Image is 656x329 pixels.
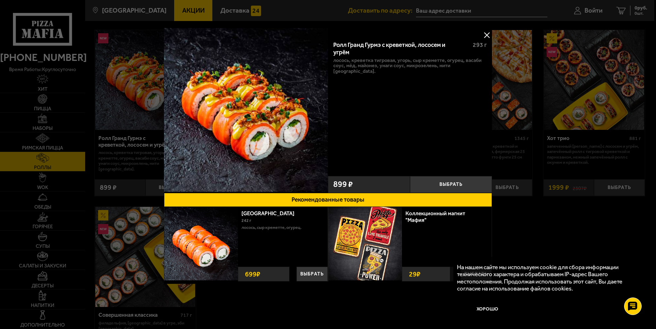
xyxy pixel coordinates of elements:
[410,176,492,193] button: Выбрать
[241,218,251,223] span: 242 г
[333,41,467,56] div: Ролл Гранд Гурмэ с креветкой, лососем и угрём
[457,264,636,292] p: На нашем сайте мы используем cookie для сбора информации технического характера и обрабатываем IP...
[457,299,519,319] button: Хорошо
[473,41,487,48] span: 293 г
[333,58,487,74] p: лосось, креветка тигровая, угорь, Сыр креметте, огурец, васаби соус, мёд, майонез, унаги соус, ми...
[243,267,262,281] strong: 699 ₽
[241,210,301,217] a: [GEOGRAPHIC_DATA]
[407,267,422,281] strong: 29 ₽
[405,210,465,223] a: Коллекционный магнит "Мафия"
[164,28,328,193] a: Ролл Гранд Гурмэ с креветкой, лососем и угрём
[333,180,353,188] span: 899 ₽
[164,193,492,207] button: Рекомендованные товары
[296,267,328,281] button: Выбрать
[241,224,322,231] p: лосось, Сыр креметте, огурец.
[164,28,328,192] img: Ролл Гранд Гурмэ с креветкой, лососем и угрём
